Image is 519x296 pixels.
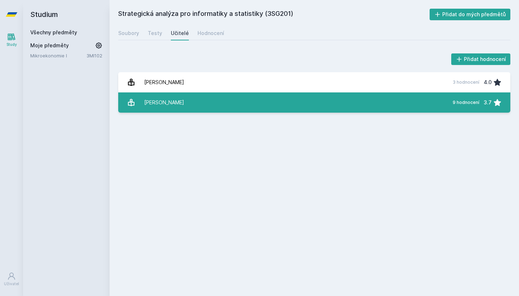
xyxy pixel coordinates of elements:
button: Přidat do mých předmětů [430,9,511,20]
a: [PERSON_NAME] 9 hodnocení 3.7 [118,92,510,113]
a: [PERSON_NAME] 3 hodnocení 4.0 [118,72,510,92]
a: Uživatel [1,268,22,290]
h2: Strategická analýza pro informatiky a statistiky (3SG201) [118,9,430,20]
button: Přidat hodnocení [451,53,511,65]
a: Učitelé [171,26,189,40]
a: Testy [148,26,162,40]
div: Učitelé [171,30,189,37]
a: Mikroekonomie I [30,52,86,59]
div: Soubory [118,30,139,37]
div: 3.7 [484,95,492,110]
span: Moje předměty [30,42,69,49]
div: Uživatel [4,281,19,287]
div: [PERSON_NAME] [144,75,184,90]
a: Soubory [118,26,139,40]
div: [PERSON_NAME] [144,95,184,110]
a: Hodnocení [198,26,224,40]
div: Testy [148,30,162,37]
div: 3 hodnocení [453,79,479,85]
a: 3MI102 [86,53,102,58]
div: 9 hodnocení [453,100,479,105]
div: Study [6,42,17,47]
div: Hodnocení [198,30,224,37]
a: Všechny předměty [30,29,77,35]
div: 4.0 [484,75,492,90]
a: Study [1,29,22,51]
